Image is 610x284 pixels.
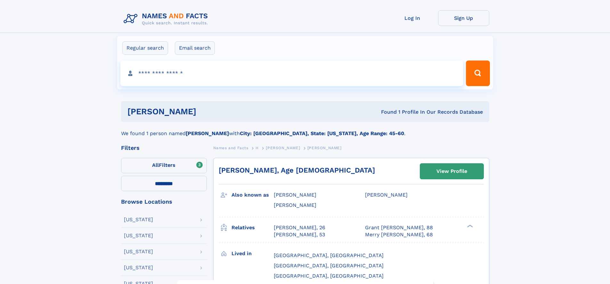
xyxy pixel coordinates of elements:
div: [US_STATE] [124,233,153,238]
b: [PERSON_NAME] [186,130,229,136]
a: Names and Facts [213,144,248,152]
img: Logo Names and Facts [121,10,213,28]
div: Filters [121,145,207,151]
a: H [256,144,259,152]
a: [PERSON_NAME] [266,144,300,152]
input: search input [120,61,463,86]
a: [PERSON_NAME], 53 [274,231,325,238]
div: We found 1 person named with . [121,122,489,137]
div: [US_STATE] [124,265,153,270]
span: [PERSON_NAME] [274,202,316,208]
h1: [PERSON_NAME] [127,108,289,116]
a: Sign Up [438,10,489,26]
span: [PERSON_NAME] [307,146,342,150]
h3: Relatives [232,222,274,233]
span: [PERSON_NAME] [266,146,300,150]
h3: Also known as [232,190,274,200]
span: [PERSON_NAME] [365,192,408,198]
a: View Profile [420,164,484,179]
span: [PERSON_NAME] [274,192,316,198]
a: [PERSON_NAME], Age [DEMOGRAPHIC_DATA] [219,166,375,174]
div: [US_STATE] [124,249,153,254]
span: All [152,162,159,168]
a: [PERSON_NAME], 26 [274,224,325,231]
a: Merry [PERSON_NAME], 68 [365,231,433,238]
label: Email search [175,41,215,55]
div: View Profile [436,164,467,179]
a: Log In [387,10,438,26]
label: Filters [121,158,207,173]
span: [GEOGRAPHIC_DATA], [GEOGRAPHIC_DATA] [274,252,384,258]
div: [US_STATE] [124,217,153,222]
button: Search Button [466,61,490,86]
div: ❯ [466,224,473,228]
h3: Lived in [232,248,274,259]
span: [GEOGRAPHIC_DATA], [GEOGRAPHIC_DATA] [274,263,384,269]
span: [GEOGRAPHIC_DATA], [GEOGRAPHIC_DATA] [274,273,384,279]
label: Regular search [122,41,168,55]
div: Browse Locations [121,199,207,205]
span: H [256,146,259,150]
div: Found 1 Profile In Our Records Database [289,109,483,116]
b: City: [GEOGRAPHIC_DATA], State: [US_STATE], Age Range: 45-60 [240,130,404,136]
a: Grant [PERSON_NAME], 88 [365,224,433,231]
